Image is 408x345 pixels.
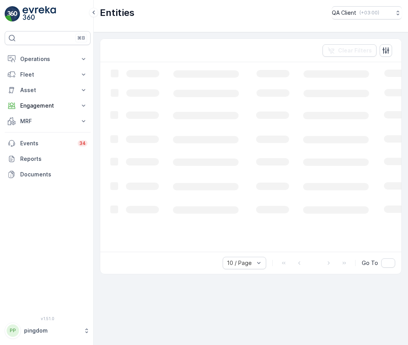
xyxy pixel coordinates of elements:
[20,102,75,110] p: Engagement
[20,117,75,125] p: MRF
[5,51,91,67] button: Operations
[100,7,134,19] p: Entities
[5,98,91,113] button: Engagement
[338,47,372,54] p: Clear Filters
[5,113,91,129] button: MRF
[323,44,377,57] button: Clear Filters
[332,6,402,19] button: QA Client(+03:00)
[5,167,91,182] a: Documents
[5,82,91,98] button: Asset
[20,139,73,147] p: Events
[20,171,87,178] p: Documents
[77,35,85,41] p: ⌘B
[5,151,91,167] a: Reports
[79,140,86,146] p: 34
[359,10,379,16] p: ( +03:00 )
[23,6,56,22] img: logo_light-DOdMpM7g.png
[24,327,80,335] p: pingdom
[7,324,19,337] div: PP
[20,86,75,94] p: Asset
[5,6,20,22] img: logo
[5,67,91,82] button: Fleet
[5,322,91,339] button: PPpingdom
[5,136,91,151] a: Events34
[332,9,356,17] p: QA Client
[362,259,378,267] span: Go To
[20,155,87,163] p: Reports
[5,316,91,321] span: v 1.51.0
[20,71,75,78] p: Fleet
[20,55,75,63] p: Operations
